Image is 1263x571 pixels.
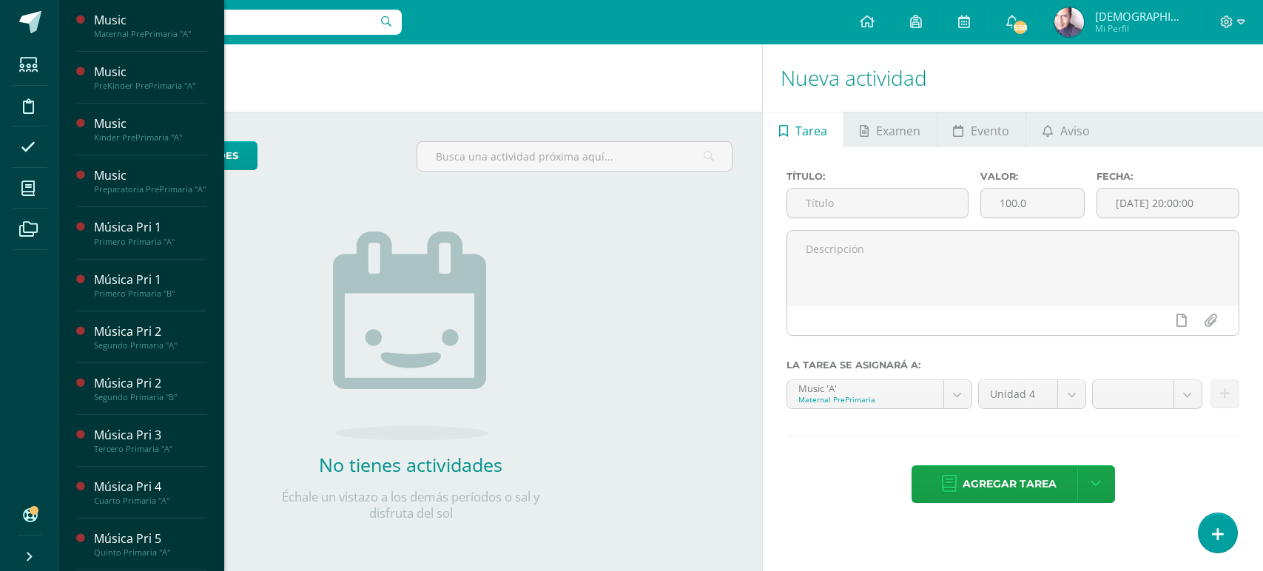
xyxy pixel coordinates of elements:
input: Fecha de entrega [1097,189,1239,217]
div: Music [94,167,206,184]
div: Música Pri 3 [94,427,206,444]
input: Título [787,189,967,217]
input: Busca una actividad próxima aquí... [417,142,732,171]
div: Music [94,115,206,132]
div: Primero Primaria "B" [94,288,206,299]
div: Maternal PrePrimaria "A" [94,29,206,39]
span: [DEMOGRAPHIC_DATA] [1095,9,1184,24]
a: Aviso [1026,112,1105,147]
div: Segundo Primaria "B" [94,392,206,402]
p: Échale un vistazo a los demás períodos o sal y disfruta del sol [263,489,559,521]
span: Examen [876,113,920,149]
label: Título: [787,171,968,182]
input: Busca un usuario... [69,10,402,35]
span: Unidad 4 [990,380,1047,408]
div: Music 'A' [798,380,932,394]
label: Fecha: [1097,171,1239,182]
a: Música Pri 4Cuarto Primaria "A" [94,479,206,506]
input: Puntos máximos [981,189,1084,217]
span: Tarea [795,113,827,149]
div: Cuarto Primaria "A" [94,496,206,506]
a: MusicPreKinder PrePrimaria "A" [94,64,206,91]
a: MusicPreparatoria PrePrimaria "A" [94,167,206,195]
div: Música Pri 4 [94,479,206,496]
div: Preparatoria PrePrimaria "A" [94,184,206,195]
h2: No tienes actividades [263,452,559,477]
span: Agregar tarea [963,466,1057,502]
a: MusicMaternal PrePrimaria "A" [94,12,206,39]
div: Música Pri 5 [94,530,206,547]
div: Music [94,12,206,29]
div: Maternal PrePrimaria [798,394,932,405]
div: Música Pri 2 [94,375,206,392]
span: Aviso [1060,113,1090,149]
div: Kinder PrePrimaria "A" [94,132,206,143]
a: Música Pri 2Segundo Primaria "A" [94,323,206,351]
label: Valor: [980,171,1085,182]
span: 558 [1012,19,1028,36]
img: no_activities.png [333,232,488,440]
a: Música Pri 2Segundo Primaria "B" [94,375,206,402]
a: Música Pri 1Primero Primaria "B" [94,271,206,299]
div: Quinto Primaria "A" [94,547,206,558]
span: Evento [971,113,1009,149]
a: Music 'A'Maternal PrePrimaria [787,380,971,408]
div: Music [94,64,206,81]
a: Unidad 4 [979,380,1086,408]
a: Evento [937,112,1025,147]
img: bb97c0accd75fe6aba3753b3e15f42da.png [1054,7,1084,37]
div: PreKinder PrePrimaria "A" [94,81,206,91]
div: Música Pri 2 [94,323,206,340]
label: La tarea se asignará a: [787,359,1239,371]
h1: Nueva actividad [781,44,1245,112]
span: Mi Perfil [1095,22,1184,35]
a: Tarea [763,112,843,147]
a: Música Pri 3Tercero Primaria "A" [94,427,206,454]
div: Primero Primaria "A" [94,237,206,247]
div: Música Pri 1 [94,219,206,236]
div: Segundo Primaria "A" [94,340,206,351]
a: Música Pri 1Primero Primaria "A" [94,219,206,246]
a: Música Pri 5Quinto Primaria "A" [94,530,206,558]
a: Examen [844,112,937,147]
div: Tercero Primaria "A" [94,444,206,454]
div: Música Pri 1 [94,271,206,288]
h1: Actividades [77,44,744,112]
a: MusicKinder PrePrimaria "A" [94,115,206,143]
